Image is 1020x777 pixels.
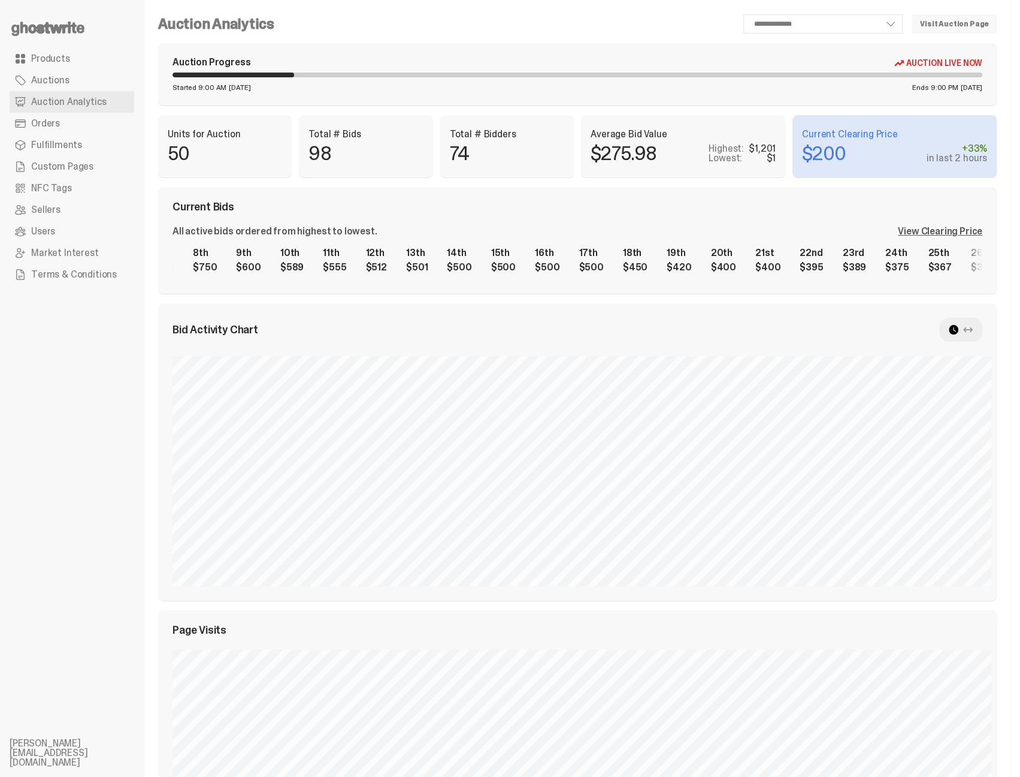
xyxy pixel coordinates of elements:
[10,134,134,156] a: Fulfillments
[172,84,226,91] span: Started 9:00 AM
[10,113,134,134] a: Orders
[591,129,776,139] p: Average Bid Value
[31,248,99,258] span: Market Interest
[961,84,982,91] span: [DATE]
[406,263,428,272] div: $501
[667,263,691,272] div: $420
[31,76,69,85] span: Auctions
[800,263,823,272] div: $395
[667,248,691,258] div: 19th
[755,263,780,272] div: $400
[971,263,994,272] div: $359
[623,248,647,258] div: 18th
[323,248,346,258] div: 11th
[31,205,60,215] span: Sellers
[885,263,909,272] div: $375
[802,144,846,163] p: $200
[10,156,134,177] a: Custom Pages
[365,248,386,258] div: 12th
[172,227,377,236] div: All active bids ordered from highest to lowest.
[579,263,603,272] div: $500
[168,144,282,163] p: 50
[323,263,346,272] div: $555
[491,263,516,272] div: $500
[710,248,736,258] div: 20th
[447,248,471,258] div: 14th
[709,153,742,163] p: Lowest:
[710,263,736,272] div: $400
[10,91,134,113] a: Auction Analytics
[709,144,744,153] p: Highest:
[10,264,134,285] a: Terms & Conditions
[308,129,423,139] p: Total # Bids
[535,248,559,258] div: 16th
[31,227,55,236] span: Users
[31,162,93,171] span: Custom Pages
[406,248,428,258] div: 13th
[491,248,516,258] div: 15th
[749,144,776,153] div: $1,201
[912,84,958,91] span: Ends 9:00 PM
[193,248,217,258] div: 8th
[280,263,304,272] div: $589
[912,14,997,34] a: Visit Auction Page
[365,263,386,272] div: $512
[755,248,780,258] div: 21st
[168,129,282,139] p: Units for Auction
[926,144,987,153] div: +33%
[172,324,258,335] span: Bid Activity Chart
[229,84,250,91] span: [DATE]
[31,119,60,128] span: Orders
[591,144,656,163] p: $275.98
[193,263,217,272] div: $750
[802,129,987,139] p: Current Clearing Price
[172,625,226,636] span: Page Visits
[800,248,823,258] div: 22nd
[236,263,261,272] div: $600
[450,144,564,163] p: 74
[843,263,866,272] div: $389
[766,153,776,163] div: $1
[447,263,471,272] div: $500
[31,183,72,193] span: NFC Tags
[885,248,909,258] div: 24th
[10,739,153,767] li: [PERSON_NAME][EMAIL_ADDRESS][DOMAIN_NAME]
[928,248,951,258] div: 25th
[280,248,304,258] div: 10th
[906,58,982,68] span: Auction Live Now
[898,227,982,236] div: View Clearing Price
[172,58,250,68] div: Auction Progress
[308,144,423,163] p: 98
[236,248,261,258] div: 9th
[928,263,951,272] div: $367
[926,153,987,163] div: in last 2 hours
[31,97,107,107] span: Auction Analytics
[579,248,603,258] div: 17th
[31,54,70,64] span: Products
[10,242,134,264] a: Market Interest
[623,263,647,272] div: $450
[10,199,134,221] a: Sellers
[535,263,559,272] div: $500
[843,248,866,258] div: 23rd
[971,248,994,258] div: 26th
[10,48,134,70] a: Products
[31,270,117,279] span: Terms & Conditions
[450,129,564,139] p: Total # Bidders
[10,70,134,91] a: Auctions
[31,140,82,150] span: Fulfillments
[10,177,134,199] a: NFC Tags
[10,221,134,242] a: Users
[158,17,274,31] h4: Auction Analytics
[172,201,234,212] span: Current Bids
